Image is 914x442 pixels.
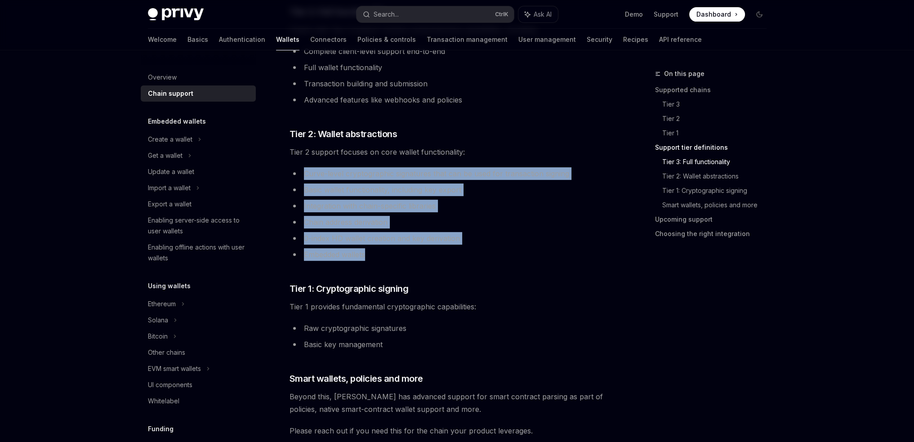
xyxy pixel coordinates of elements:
a: Support [654,10,678,19]
a: Dashboard [689,7,745,22]
span: Dashboard [696,10,731,19]
a: Authentication [219,29,265,50]
a: Policies & controls [357,29,416,50]
li: Advanced features like webhooks and policies [290,94,614,106]
h5: Embedded wallets [148,116,206,127]
div: Enabling server-side access to user wallets [148,215,250,237]
span: Tier 1: Cryptographic signing [290,282,409,295]
div: Enabling offline actions with user wallets [148,242,250,263]
li: Basic key management [290,338,614,351]
a: Tier 1: Cryptographic signing [662,183,774,198]
li: Integration with chain-specific libraries [290,200,614,212]
a: Enabling offline actions with user wallets [141,239,256,266]
a: API reference [659,29,702,50]
a: Transaction management [427,29,508,50]
a: Overview [141,69,256,85]
h5: Using wallets [148,281,191,291]
span: Please reach out if you need this for the chain your product leverages. [290,424,614,437]
div: Import a wallet [148,183,191,193]
div: Overview [148,72,177,83]
li: Raw cryptographic signatures [290,322,614,335]
div: EVM smart wallets [148,363,201,374]
div: Update a wallet [148,166,194,177]
div: Chain support [148,88,193,99]
li: Complete client-level support end-to-end [290,45,614,58]
div: Export a wallet [148,199,192,210]
button: Ask AI [518,6,558,22]
span: Smart wallets, policies and more [290,372,423,385]
a: Choosing the right integration [655,227,774,241]
a: Chain support [141,85,256,102]
div: Whitelabel [148,396,179,406]
div: Search... [374,9,399,20]
a: Support tier definitions [655,140,774,155]
span: Ask AI [534,10,552,19]
div: Get a wallet [148,150,183,161]
a: Other chains [141,344,256,361]
li: Embedded wallets [290,248,614,261]
div: Create a wallet [148,134,192,145]
a: Smart wallets, policies and more [662,198,774,212]
a: Recipes [623,29,648,50]
li: Curve-level cryptographic signatures that can be used for transaction signing [290,167,614,180]
a: Tier 2 [662,112,774,126]
a: Whitelabel [141,393,256,409]
a: Welcome [148,29,177,50]
li: Transaction building and submission [290,77,614,90]
li: 0-index HD wallet creation and key derivation [290,232,614,245]
div: Ethereum [148,299,176,309]
h5: Funding [148,424,174,434]
a: Tier 1 [662,126,774,140]
a: Enabling server-side access to user wallets [141,212,256,239]
a: Connectors [310,29,347,50]
a: Tier 3 [662,97,774,112]
button: Toggle dark mode [752,7,767,22]
span: Ctrl K [495,11,508,18]
a: Update a wallet [141,164,256,180]
a: Tier 3: Full functionality [662,155,774,169]
span: Tier 2: Wallet abstractions [290,128,397,140]
a: Demo [625,10,643,19]
li: Chain address derivation [290,216,614,228]
span: Tier 1 provides fundamental cryptographic capabilities: [290,300,614,313]
a: Wallets [276,29,299,50]
button: Search...CtrlK [357,6,514,22]
a: Supported chains [655,83,774,97]
div: Other chains [148,347,185,358]
span: Tier 2 support focuses on core wallet functionality: [290,146,614,158]
a: Security [587,29,612,50]
div: Solana [148,315,168,326]
a: UI components [141,377,256,393]
a: Basics [187,29,208,50]
a: Tier 2: Wallet abstractions [662,169,774,183]
img: dark logo [148,8,204,21]
li: Basic wallet functionality, including key export [290,183,614,196]
span: On this page [664,68,704,79]
div: UI components [148,379,192,390]
span: Beyond this, [PERSON_NAME] has advanced support for smart contract parsing as part of policies, n... [290,390,614,415]
a: Export a wallet [141,196,256,212]
a: Upcoming support [655,212,774,227]
li: Full wallet functionality [290,61,614,74]
a: User management [518,29,576,50]
div: Bitcoin [148,331,168,342]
